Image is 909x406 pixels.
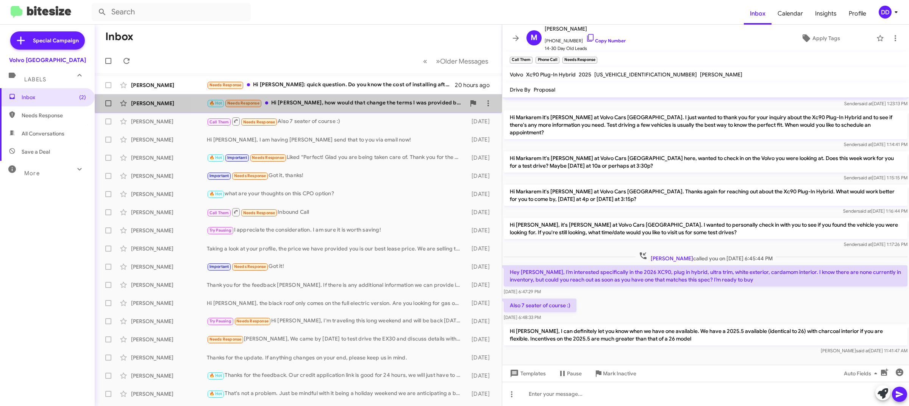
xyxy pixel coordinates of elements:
[419,53,432,69] button: Previous
[768,31,873,45] button: Apply Tags
[502,367,552,380] button: Templates
[464,336,496,343] div: [DATE]
[79,93,86,101] span: (2)
[209,319,231,324] span: Try Pausing
[131,190,207,198] div: [PERSON_NAME]
[552,367,588,380] button: Pause
[588,367,642,380] button: Mark Inactive
[131,100,207,107] div: [PERSON_NAME]
[207,389,464,398] div: That's not a problem. Just be mindful with it being a holiday weekend we are anticipating a busy ...
[131,154,207,162] div: [PERSON_NAME]
[243,210,275,215] span: Needs Response
[545,24,626,33] span: [PERSON_NAME]
[856,348,869,353] span: said at
[131,118,207,125] div: [PERSON_NAME]
[207,245,464,252] div: Taking a look at your profile, the price we have provided you is our best lease price. We are sel...
[22,130,64,137] span: All Conversations
[464,245,496,252] div: [DATE]
[526,71,576,78] span: Xc90 Plug-In Hybrid
[131,281,207,289] div: [PERSON_NAME]
[859,142,872,147] span: said at
[504,289,541,294] span: [DATE] 6:47:29 PM
[464,118,496,125] div: [DATE]
[243,120,275,124] span: Needs Response
[567,367,582,380] span: Pause
[131,354,207,361] div: [PERSON_NAME]
[464,154,496,162] div: [DATE]
[207,354,464,361] div: Thanks for the update. If anything changes on your end, please keep us in mind.
[207,171,464,180] div: Got it, thanks!
[207,153,464,162] div: Liked “Perfect! Glad you are being taken care of. Thank you for the opportunity”
[586,38,626,44] a: Copy Number
[464,227,496,234] div: [DATE]
[131,136,207,143] div: [PERSON_NAME]
[464,136,496,143] div: [DATE]
[234,173,266,178] span: Needs Response
[464,372,496,380] div: [DATE]
[744,3,772,25] span: Inbox
[594,71,697,78] span: [US_VEHICLE_IDENTIFICATION_NUMBER]
[812,31,840,45] span: Apply Tags
[772,3,809,25] a: Calendar
[209,228,231,233] span: Try Pausing
[464,299,496,307] div: [DATE]
[10,31,85,50] a: Special Campaign
[209,120,229,124] span: Call Them
[419,53,493,69] nav: Page navigation example
[504,299,576,312] p: Also 7 seater of course :)
[455,81,496,89] div: 20 hours ago
[821,348,907,353] span: [PERSON_NAME] [DATE] 11:41:47 AM
[464,208,496,216] div: [DATE]
[209,264,229,269] span: Important
[92,3,251,21] input: Search
[636,251,776,262] span: called you on [DATE] 6:45:44 PM
[209,210,229,215] span: Call Them
[227,155,247,160] span: Important
[844,175,907,180] span: Sender [DATE] 1:15:15 PM
[504,324,907,345] p: Hi [PERSON_NAME], I can definitely let you know when we have one available. We have a 2025.5 avai...
[207,262,464,271] div: Got it!
[131,227,207,234] div: [PERSON_NAME]
[504,110,907,139] p: Hi Markarem it's [PERSON_NAME] at Volvo Cars [GEOGRAPHIC_DATA]. I just wanted to thank you for yo...
[207,335,464,344] div: [PERSON_NAME], We came by [DATE] to test drive the EX30 and discuss details with your sales perso...
[859,175,872,180] span: said at
[504,265,907,286] p: Hey [PERSON_NAME], I’m interested specifically in the 2026 XC90, plug in hybrid, ultra trim, whit...
[858,208,871,214] span: said at
[209,373,222,378] span: 🔥 Hot
[209,191,222,196] span: 🔥 Hot
[209,155,222,160] span: 🔥 Hot
[207,117,464,126] div: Also 7 seater of course :)
[508,367,546,380] span: Templates
[209,337,242,342] span: Needs Response
[510,71,523,78] span: Volvo
[131,299,207,307] div: [PERSON_NAME]
[209,173,229,178] span: Important
[843,3,872,25] a: Profile
[464,263,496,271] div: [DATE]
[207,190,464,198] div: what are your thoughts on this CPO option?
[252,155,284,160] span: Needs Response
[209,82,242,87] span: Needs Response
[131,172,207,180] div: [PERSON_NAME]
[844,367,880,380] span: Auto Fields
[22,93,86,101] span: Inbox
[440,57,488,65] span: Older Messages
[207,299,464,307] div: Hi [PERSON_NAME], the black roof only comes on the full electric version. Are you looking for gas...
[207,281,464,289] div: Thank you for the feedback [PERSON_NAME]. If there is any additional information we can provide i...
[24,170,40,177] span: More
[859,101,872,106] span: said at
[510,86,531,93] span: Drive By
[131,245,207,252] div: [PERSON_NAME]
[504,218,907,239] p: Hi [PERSON_NAME], it's [PERSON_NAME] at Volvo Cars [GEOGRAPHIC_DATA]. I wanted to personally chec...
[464,190,496,198] div: [DATE]
[131,81,207,89] div: [PERSON_NAME]
[844,101,907,106] span: Sender [DATE] 1:23:13 PM
[504,314,541,320] span: [DATE] 6:48:33 PM
[838,367,886,380] button: Auto Fields
[207,207,464,217] div: Inbound Call
[207,371,464,380] div: Thanks for the feedback. Our credit application link is good for 24 hours, we will just have to r...
[603,367,636,380] span: Mark Inactive
[236,319,269,324] span: Needs Response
